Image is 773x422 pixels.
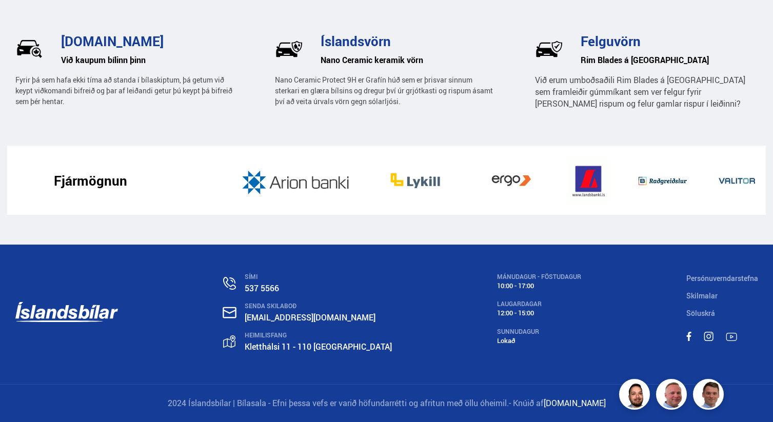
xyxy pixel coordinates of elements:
[54,173,127,188] h3: Fjármögnun
[686,308,715,318] a: Söluskrá
[245,312,375,323] a: [EMAIL_ADDRESS][DOMAIN_NAME]
[245,303,392,310] div: SENDA SKILABOÐ
[544,397,606,409] a: [DOMAIN_NAME]
[15,35,44,63] img: _UrlRxxciTm4sq1N.svg
[223,307,236,318] img: nHj8e-n-aHgjukTg.svg
[686,291,718,300] a: Skilmalar
[497,273,581,280] div: MÁNUDAGUR - FÖSTUDAGUR
[245,341,392,352] a: Kletthálsi 11 - 110 [GEOGRAPHIC_DATA]
[726,333,737,341] img: TPE2foN3MBv8dG_-.svg
[245,273,392,280] div: SÍMI
[15,74,238,107] p: Fyrir þá sem hafa ekki tíma að standa í bílaskiptum, þá getum við keypt viðkomandi bifreið og þar...
[275,35,303,63] img: Pf5Ax2cCE_PAlAL1.svg
[581,33,758,49] h3: Felguvörn
[245,332,392,339] div: HEIMILISFANG
[695,380,725,411] img: FbJEzSuNWCJXmdc-.webp
[61,52,238,68] h6: Við kaupum bílinn þinn
[497,328,581,335] div: SUNNUDAGUR
[704,332,713,341] img: MACT0LfU9bBTv6h5.svg
[223,277,236,290] img: n0V2lOsqF3l1V2iz.svg
[497,300,581,308] div: LAUGARDAGAR
[658,380,688,411] img: siFngHWaQ9KaOqBr.png
[8,4,39,35] button: Opna LiveChat spjallviðmót
[621,380,651,411] img: nhp88E3Fdnt1Opn2.png
[61,33,238,49] h3: [DOMAIN_NAME]
[223,335,235,348] img: gp4YpyYFnEr45R34.svg
[686,273,758,283] a: Persónuverndarstefna
[245,283,279,294] a: 537 5566
[581,52,758,68] h6: Rim Blades á [GEOGRAPHIC_DATA]
[15,397,758,409] p: 2024 Íslandsbílar | Bílasala - Efni þessa vefs er varið höfundarrétti og afritun með öllu óheimil.
[321,33,498,49] h3: Íslandsvörn
[535,35,563,63] img: wj-tEQaV63q7uWzm.svg
[535,74,745,109] span: Við erum umboðsaðili Rim Blades á [GEOGRAPHIC_DATA] sem framleiðir gúmmíkant sem ver felgur fyrir...
[275,74,498,107] p: Nano Ceramic Protect 9H er Grafín húð sem er þrisvar sinnum sterkari en glæra bílsins og dregur þ...
[238,160,357,202] img: JD2k8JnpGOQahQK4.jpg
[497,282,581,290] div: 10:00 - 17:00
[497,337,581,345] div: Lokað
[686,332,691,341] img: sWpC3iNHV7nfMC_m.svg
[321,52,498,68] h6: Nano Ceramic keramik vörn
[473,160,549,202] img: vb19vGOeIT05djEB.jpg
[509,397,544,409] span: - Knúið af
[497,309,581,317] div: 12:00 - 15:00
